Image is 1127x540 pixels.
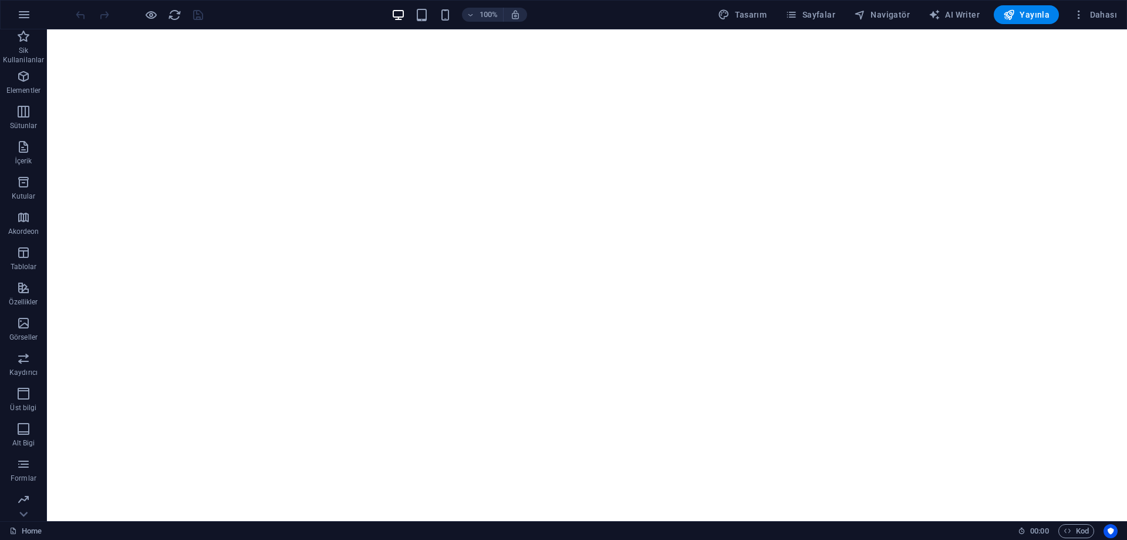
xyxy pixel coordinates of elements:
[1064,524,1089,538] span: Kod
[9,333,38,342] p: Görseller
[1068,5,1122,24] button: Dahası
[167,8,181,22] button: reload
[168,8,181,22] i: Sayfayı yeniden yükleyin
[9,524,42,538] a: Seçimi iptal etmek için tıkla. Sayfaları açmak için çift tıkla
[11,474,36,483] p: Formlar
[15,156,32,166] p: İçerik
[713,5,771,24] button: Tasarım
[10,121,38,130] p: Sütunlar
[1058,524,1094,538] button: Kod
[1018,524,1049,538] h6: Oturum süresi
[1104,524,1118,538] button: Usercentrics
[713,5,771,24] div: Tasarım (Ctrl+Alt+Y)
[994,5,1059,24] button: Yayınla
[785,9,835,21] span: Sayfalar
[12,192,36,201] p: Kutular
[462,8,504,22] button: 100%
[1073,9,1117,21] span: Dahası
[8,227,39,236] p: Akordeon
[9,297,38,307] p: Özellikler
[1038,526,1040,535] span: :
[11,262,37,271] p: Tablolar
[12,438,35,448] p: Alt Bigi
[924,5,984,24] button: AI Writer
[781,5,840,24] button: Sayfalar
[929,9,980,21] span: AI Writer
[510,9,521,20] i: Yeniden boyutlandırmada yakınlaştırma düzeyini seçilen cihaza uyacak şekilde otomatik olarak ayarla.
[6,86,41,95] p: Elementler
[1030,524,1048,538] span: 00 00
[1003,9,1050,21] span: Yayınla
[144,8,158,22] button: Ön izleme modundan çıkıp düzenlemeye devam etmek için buraya tıklayın
[480,8,498,22] h6: 100%
[9,368,38,377] p: Kaydırıcı
[854,9,910,21] span: Navigatör
[849,5,915,24] button: Navigatör
[718,9,767,21] span: Tasarım
[10,403,36,412] p: Üst bilgi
